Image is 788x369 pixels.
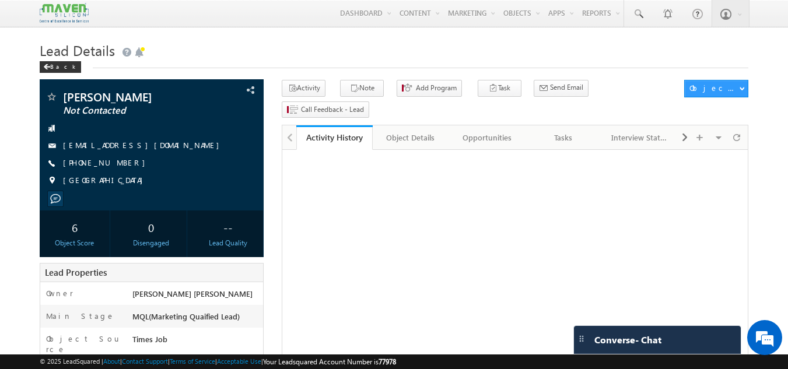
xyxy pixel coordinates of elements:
span: [PERSON_NAME] [63,91,201,103]
span: Converse - Chat [594,335,661,345]
span: [PERSON_NAME] [PERSON_NAME] [132,289,253,298]
div: Disengaged [119,238,184,248]
button: Send Email [534,80,589,97]
div: Lead Quality [195,238,260,248]
button: Activity [282,80,325,97]
button: Object Actions [684,80,748,97]
span: Lead Properties [45,266,107,278]
span: [GEOGRAPHIC_DATA] [63,175,149,187]
label: Owner [46,288,73,298]
div: MQL(Marketing Quaified Lead) [129,311,264,327]
div: Opportunities [458,131,515,145]
button: Add Program [397,80,462,97]
button: Note [340,80,384,97]
a: [EMAIL_ADDRESS][DOMAIN_NAME] [63,140,225,150]
span: [PHONE_NUMBER] [63,157,151,169]
img: Custom Logo [40,3,89,23]
div: Object Actions [689,83,739,93]
span: Lead Details [40,41,115,59]
a: Tasks [526,125,602,150]
span: © 2025 LeadSquared | | | | | [40,356,396,367]
div: Tasks [535,131,591,145]
label: Main Stage [46,311,115,321]
span: Your Leadsquared Account Number is [263,357,396,366]
span: Add Program [416,83,457,93]
a: Activity History [296,125,373,150]
div: Object Score [43,238,107,248]
a: About [103,357,120,365]
div: Activity History [305,132,364,143]
img: carter-drag [577,334,586,343]
div: 0 [119,216,184,238]
button: Task [478,80,521,97]
a: Terms of Service [170,357,215,365]
div: Object Details [382,131,439,145]
a: Acceptable Use [217,357,261,365]
a: Opportunities [449,125,526,150]
span: 77978 [379,357,396,366]
span: Send Email [550,82,583,93]
div: Interview Status [611,131,668,145]
span: Call Feedback - Lead [301,104,364,115]
a: Object Details [373,125,449,150]
a: Interview Status [602,125,678,150]
a: Back [40,61,87,71]
span: Not Contacted [63,105,201,117]
a: Contact Support [122,357,168,365]
div: Times Job [129,333,264,350]
div: -- [195,216,260,238]
button: Call Feedback - Lead [282,101,369,118]
div: Back [40,61,81,73]
label: Object Source [46,333,121,354]
div: 6 [43,216,107,238]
